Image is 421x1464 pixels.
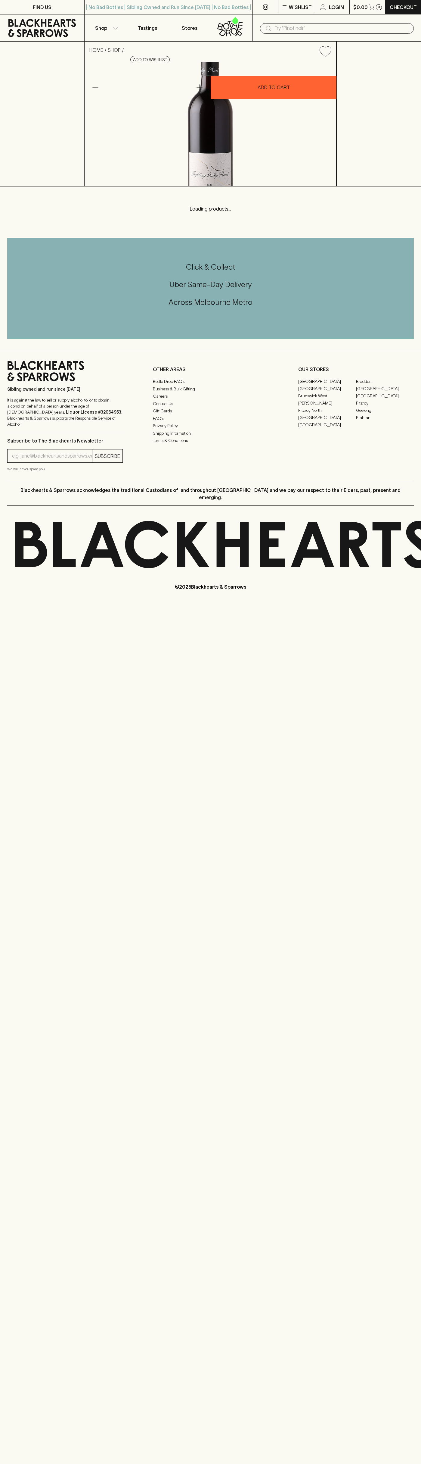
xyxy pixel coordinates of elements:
button: SUBSCRIBE [92,449,122,462]
a: Shipping Information [153,430,268,437]
a: [GEOGRAPHIC_DATA] [298,414,356,421]
p: Sibling owned and run since [DATE] [7,386,123,392]
p: Stores [182,24,197,32]
p: OTHER AREAS [153,366,268,373]
a: HOME [89,47,103,53]
a: Bottle Drop FAQ's [153,378,268,385]
a: Fitzroy North [298,407,356,414]
p: Blackhearts & Sparrows acknowledges the traditional Custodians of land throughout [GEOGRAPHIC_DAT... [12,486,409,501]
a: [PERSON_NAME] [298,399,356,407]
img: 31123.png [85,62,336,186]
a: SHOP [108,47,121,53]
p: OUR STORES [298,366,414,373]
a: [GEOGRAPHIC_DATA] [298,421,356,428]
input: Try "Pinot noir" [274,23,409,33]
a: FAQ's [153,415,268,422]
p: Tastings [138,24,157,32]
a: Geelong [356,407,414,414]
a: [GEOGRAPHIC_DATA] [356,392,414,399]
a: Brunswick West [298,392,356,399]
p: Checkout [390,4,417,11]
a: Contact Us [153,400,268,407]
button: Shop [85,14,127,41]
h5: Uber Same-Day Delivery [7,280,414,289]
a: [GEOGRAPHIC_DATA] [356,385,414,392]
a: Careers [153,393,268,400]
a: Terms & Conditions [153,437,268,444]
a: Fitzroy [356,399,414,407]
p: ADD TO CART [258,84,290,91]
button: Add to wishlist [317,44,334,59]
p: SUBSCRIBE [95,452,120,460]
h5: Across Melbourne Metro [7,297,414,307]
div: Call to action block [7,238,414,339]
p: It is against the law to sell or supply alcohol to, or to obtain alcohol on behalf of a person un... [7,397,123,427]
button: ADD TO CART [211,76,336,99]
a: Business & Bulk Gifting [153,385,268,393]
p: $0.00 [353,4,368,11]
h5: Click & Collect [7,262,414,272]
a: Prahran [356,414,414,421]
input: e.g. jane@blackheartsandsparrows.com.au [12,451,92,461]
p: We will never spam you [7,466,123,472]
p: 0 [378,5,380,9]
p: Login [329,4,344,11]
p: FIND US [33,4,51,11]
p: Subscribe to The Blackhearts Newsletter [7,437,123,444]
a: Privacy Policy [153,422,268,430]
a: [GEOGRAPHIC_DATA] [298,378,356,385]
p: Wishlist [289,4,312,11]
a: Gift Cards [153,408,268,415]
button: Add to wishlist [130,56,170,63]
strong: Liquor License #32064953 [66,410,121,414]
a: Braddon [356,378,414,385]
a: [GEOGRAPHIC_DATA] [298,385,356,392]
p: Shop [95,24,107,32]
a: Tastings [126,14,169,41]
p: Loading products... [6,205,415,212]
a: Stores [169,14,211,41]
